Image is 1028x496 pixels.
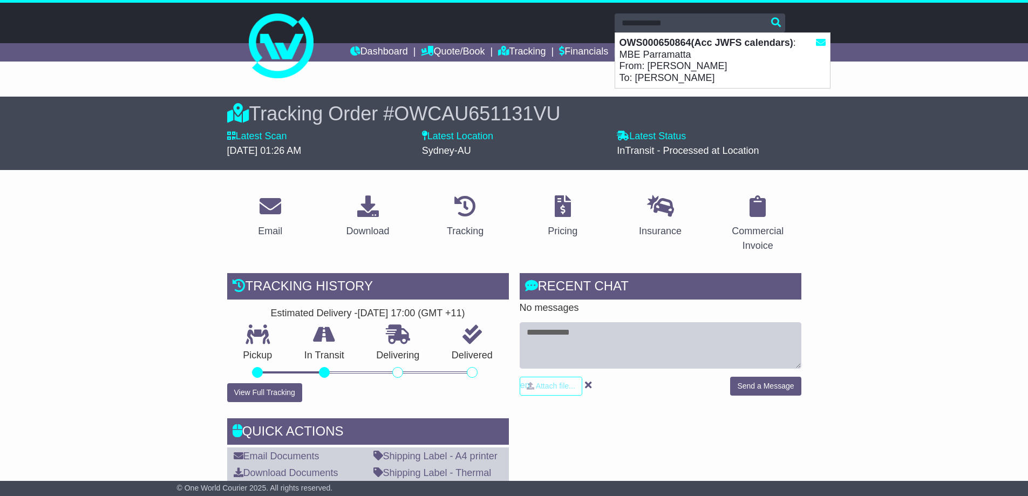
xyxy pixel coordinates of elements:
[373,467,492,490] a: Shipping Label - Thermal printer
[227,102,801,125] div: Tracking Order #
[360,350,436,362] p: Delivering
[288,350,360,362] p: In Transit
[559,43,608,62] a: Financials
[234,451,319,461] a: Email Documents
[394,103,560,125] span: OWCAU651131VU
[422,145,471,156] span: Sydney-AU
[339,192,396,242] a: Download
[227,418,509,447] div: Quick Actions
[714,192,801,257] a: Commercial Invoice
[258,224,282,239] div: Email
[227,308,509,320] div: Estimated Delivery -
[617,145,759,156] span: InTransit - Processed at Location
[520,302,801,314] p: No messages
[177,484,333,492] span: © One World Courier 2025. All rights reserved.
[520,273,801,302] div: RECENT CHAT
[227,273,509,302] div: Tracking history
[373,451,498,461] a: Shipping Label - A4 printer
[435,350,509,362] p: Delivered
[227,383,302,402] button: View Full Tracking
[619,37,793,48] strong: OWS000650864(Acc JWFS calendars)
[447,224,484,239] div: Tracking
[617,131,686,142] label: Latest Status
[358,308,465,320] div: [DATE] 17:00 (GMT +11)
[721,224,794,253] div: Commercial Invoice
[541,192,584,242] a: Pricing
[632,192,689,242] a: Insurance
[639,224,682,239] div: Insurance
[498,43,546,62] a: Tracking
[422,131,493,142] label: Latest Location
[227,131,287,142] label: Latest Scan
[421,43,485,62] a: Quote/Book
[234,467,338,478] a: Download Documents
[615,33,830,88] div: : MBE Parramatta From: [PERSON_NAME] To: [PERSON_NAME]
[350,43,408,62] a: Dashboard
[346,224,389,239] div: Download
[440,192,491,242] a: Tracking
[227,145,302,156] span: [DATE] 01:26 AM
[548,224,577,239] div: Pricing
[227,350,289,362] p: Pickup
[730,377,801,396] button: Send a Message
[251,192,289,242] a: Email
